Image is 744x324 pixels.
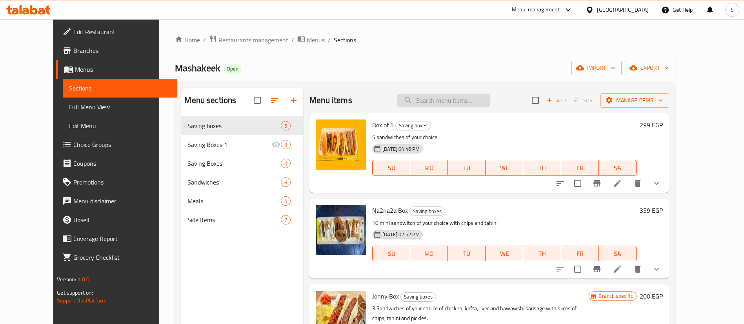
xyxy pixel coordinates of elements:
a: Grocery Checklist [56,248,177,267]
li: / [203,35,206,45]
span: [DATE] 04:46 PM [379,145,423,153]
span: Upsell [73,215,171,224]
span: 7 [281,216,290,224]
span: Choice Groups [73,140,171,149]
button: Branch-specific-item [588,260,606,279]
span: Full Menu View [69,102,171,112]
span: TH [526,248,558,259]
button: Manage items [600,93,669,108]
span: Select to update [569,175,586,192]
button: delete [628,260,647,279]
a: Edit Restaurant [56,22,177,41]
a: Edit menu item [613,179,622,188]
span: Add item [544,94,569,107]
span: Select all sections [249,92,266,109]
span: Menus [307,35,325,45]
span: Select section first [569,94,600,107]
button: TU [448,246,486,261]
div: Saving boxes5 [181,116,303,135]
button: Add [544,94,569,107]
p: 10 mini sandwitch of your choice with chips and tahini [372,218,636,228]
div: Saving boxes [395,121,431,130]
span: Open [224,65,242,72]
span: SU [376,162,407,174]
button: import [571,61,622,75]
button: FR [561,160,599,176]
div: Saving boxes [400,292,436,302]
img: Box of 5 [316,119,366,170]
svg: Show Choices [652,264,661,274]
a: Home [175,35,200,45]
span: FR [564,162,596,174]
button: Add section [284,91,303,110]
button: show more [647,174,666,193]
a: Coupons [56,154,177,173]
span: Select to update [569,261,586,277]
div: Open [224,64,242,74]
span: Saving boxes [396,121,431,130]
span: Branch specific [595,292,636,300]
div: items [281,215,291,224]
span: 0 [281,160,290,167]
span: Sort sections [266,91,284,110]
span: Side Items [187,215,281,224]
span: Sandwiches [187,177,281,187]
div: items [281,159,291,168]
span: Get support on: [57,288,93,298]
span: Promotions [73,177,171,187]
span: Na2na2a Box [372,205,408,216]
span: SA [602,248,633,259]
h6: 200 EGP [640,291,663,302]
span: SU [376,248,407,259]
a: Menus [56,60,177,79]
span: Sections [334,35,356,45]
div: Saving Boxes 13 [181,135,303,154]
button: sort-choices [551,174,569,193]
nav: breadcrumb [175,35,675,45]
h2: Menu items [309,94,352,106]
span: export [631,63,669,73]
div: items [281,177,291,187]
div: items [281,121,291,130]
span: FR [564,248,596,259]
button: Branch-specific-item [588,174,606,193]
span: [DATE] 02:52 PM [379,231,423,238]
span: Edit Menu [69,121,171,130]
span: Meals [187,196,281,206]
button: TH [523,246,561,261]
button: MO [410,246,448,261]
div: Sandwiches8 [181,173,303,192]
nav: Menu sections [181,113,303,232]
a: Edit Menu [63,116,177,135]
span: Saving Boxes [187,159,281,168]
span: Branches [73,46,171,55]
span: Coverage Report [73,234,171,243]
span: TU [451,162,482,174]
button: TU [448,160,486,176]
span: Menu disclaimer [73,196,171,206]
button: SA [599,246,637,261]
span: SA [602,162,633,174]
p: 5 sandwiches of your choice [372,132,636,142]
div: items [281,140,291,149]
h6: 299 EGP [640,119,663,130]
span: Coupons [73,159,171,168]
button: sort-choices [551,260,569,279]
a: Support.OpsPlatform [57,295,107,306]
button: SU [372,160,410,176]
span: Version: [57,274,76,284]
div: Saving Boxes 1 [187,140,271,149]
img: Na2na2a Box [316,205,366,255]
a: Full Menu View [63,98,177,116]
span: Saving boxes [401,292,436,301]
h6: 359 EGP [640,205,663,216]
svg: Inactive section [271,140,281,149]
a: Choice Groups [56,135,177,154]
div: items [281,196,291,206]
span: TU [451,248,482,259]
a: Upsell [56,210,177,229]
span: 4 [281,197,290,205]
input: search [397,94,490,107]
